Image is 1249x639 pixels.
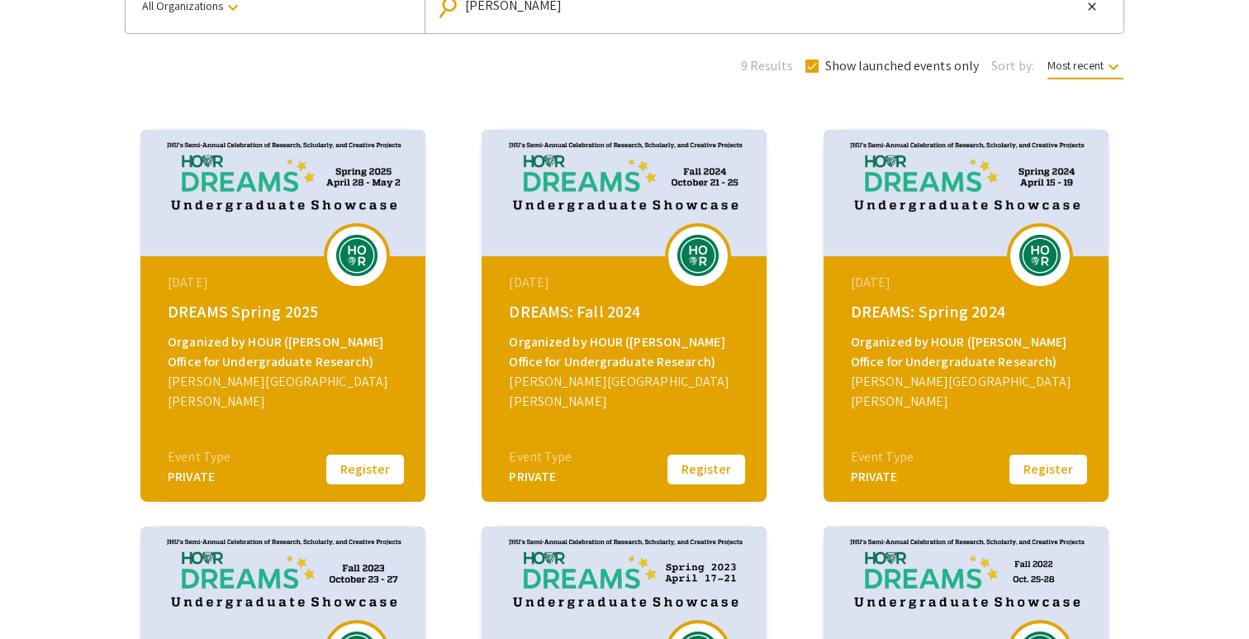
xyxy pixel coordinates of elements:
[168,332,402,372] div: Organized by HOUR ([PERSON_NAME] Office for Undergraduate Research)
[851,447,914,467] div: Event Type
[991,56,1034,76] span: Sort by:
[168,372,402,412] div: [PERSON_NAME][GEOGRAPHIC_DATA][PERSON_NAME]
[851,299,1085,324] div: DREAMS: Spring 2024
[509,467,572,487] div: PRIVATE
[851,467,914,487] div: PRIVATE
[851,372,1085,412] div: [PERSON_NAME][GEOGRAPHIC_DATA][PERSON_NAME]
[1047,58,1123,79] span: Most recent
[851,332,1085,372] div: Organized by HOUR ([PERSON_NAME] Office for Undergraduate Research)
[851,273,1085,293] div: [DATE]
[509,372,743,412] div: [PERSON_NAME][GEOGRAPHIC_DATA][PERSON_NAME]
[509,447,572,467] div: Event Type
[673,235,723,276] img: dreams-fall-2024_eventLogo_ff6658_.png
[168,467,230,487] div: PRIVATE
[168,299,402,324] div: DREAMS Spring 2025
[1007,452,1090,487] button: Register
[1034,50,1137,80] button: Most recent
[324,452,406,487] button: Register
[168,447,230,467] div: Event Type
[509,332,743,372] div: Organized by HOUR ([PERSON_NAME] Office for Undergraduate Research)
[332,235,382,276] img: dreams-spring-2025_eventLogo_7b54a7_.png
[824,130,1109,256] img: dreams-spring-2024_eventCoverPhoto_ffb700__thumb.jpg
[825,56,980,76] span: Show launched events only
[509,273,743,293] div: [DATE]
[1015,235,1065,276] img: dreams-spring-2024_eventLogo_346f6f_.png
[140,130,425,256] img: dreams-spring-2025_eventCoverPhoto_df4d26__thumb.jpg
[1104,57,1123,77] mat-icon: keyboard_arrow_down
[482,130,767,256] img: dreams-fall-2024_eventCoverPhoto_0caa39__thumb.jpg
[665,452,748,487] button: Register
[509,299,743,324] div: DREAMS: Fall 2024
[741,56,793,76] span: 9 Results
[168,273,402,293] div: [DATE]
